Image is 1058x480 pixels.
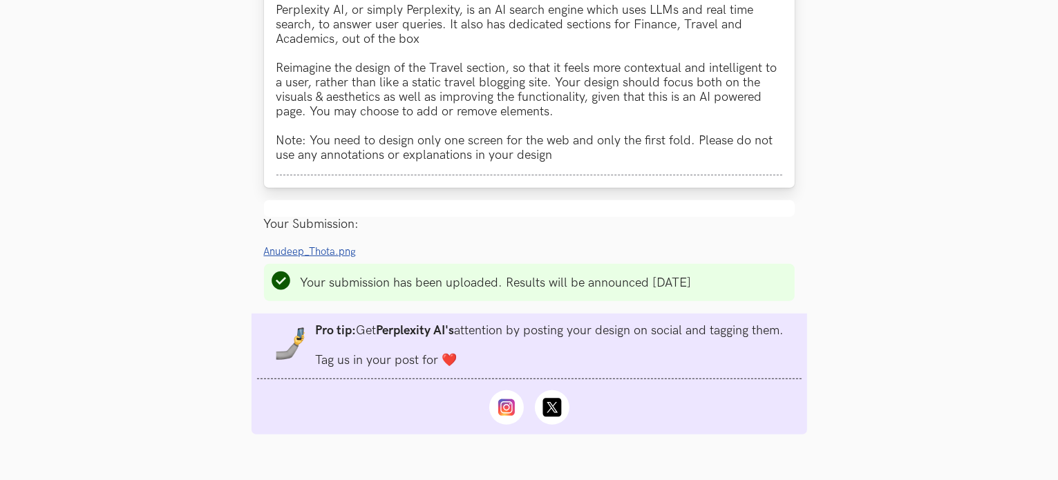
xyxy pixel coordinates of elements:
[264,246,357,258] span: Anudeep_Thota.png
[377,323,455,338] strong: Perplexity AI's
[316,323,357,338] strong: Pro tip:
[276,3,782,162] p: Perplexity AI, or simply Perplexity, is an AI search engine which uses LLMs and real time search,...
[301,276,692,290] li: Your submission has been uploaded. Results will be announced [DATE]
[264,217,795,231] div: Your Submission:
[264,244,365,258] a: Anudeep_Thota.png
[274,327,308,361] img: mobile-in-hand.png
[316,323,784,367] li: Get attention by posting your design on social and tagging them. Tag us in your post for ❤️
